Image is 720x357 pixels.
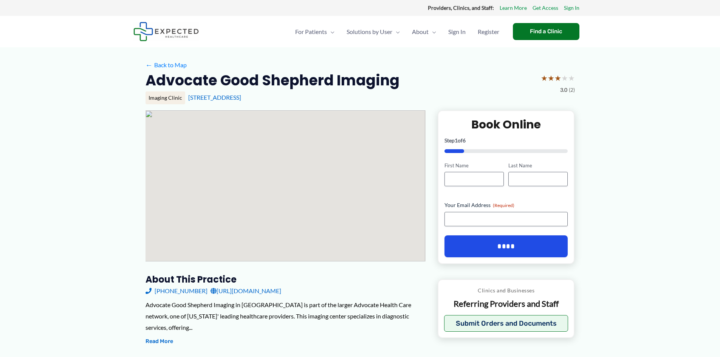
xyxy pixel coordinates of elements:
span: Solutions by User [347,19,392,45]
span: ★ [548,71,554,85]
img: Expected Healthcare Logo - side, dark font, small [133,22,199,41]
a: Register [472,19,505,45]
span: ★ [561,71,568,85]
h2: Advocate Good Shepherd Imaging [146,71,399,90]
a: Get Access [533,3,558,13]
span: ★ [554,71,561,85]
a: Sign In [564,3,579,13]
div: Imaging Clinic [146,91,185,104]
span: Menu Toggle [327,19,334,45]
p: Referring Providers and Staff [444,298,568,309]
span: Register [478,19,499,45]
a: [URL][DOMAIN_NAME] [211,285,281,297]
strong: Providers, Clinics, and Staff: [428,5,494,11]
h3: About this practice [146,274,426,285]
span: ← [146,61,153,68]
span: ★ [541,71,548,85]
a: Find a Clinic [513,23,579,40]
a: AboutMenu Toggle [406,19,442,45]
button: Read More [146,337,173,346]
div: Advocate Good Shepherd Imaging in [GEOGRAPHIC_DATA] is part of the larger Advocate Health Care ne... [146,299,426,333]
button: Submit Orders and Documents [444,315,568,332]
a: For PatientsMenu Toggle [289,19,341,45]
nav: Primary Site Navigation [289,19,505,45]
p: Step of [444,138,568,143]
a: Sign In [442,19,472,45]
span: Sign In [448,19,466,45]
span: Menu Toggle [429,19,436,45]
span: For Patients [295,19,327,45]
a: ←Back to Map [146,59,187,71]
p: Clinics and Businesses [444,286,568,295]
a: Learn More [500,3,527,13]
span: (Required) [493,202,514,208]
label: Last Name [508,162,568,169]
a: [PHONE_NUMBER] [146,285,207,297]
label: First Name [444,162,504,169]
span: 1 [455,137,458,144]
h2: Book Online [444,117,568,132]
span: About [412,19,429,45]
label: Your Email Address [444,201,568,209]
a: [STREET_ADDRESS] [188,94,241,101]
a: Solutions by UserMenu Toggle [341,19,406,45]
span: (2) [569,85,575,95]
span: ★ [568,71,575,85]
span: 6 [463,137,466,144]
span: Menu Toggle [392,19,400,45]
span: 3.0 [560,85,567,95]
